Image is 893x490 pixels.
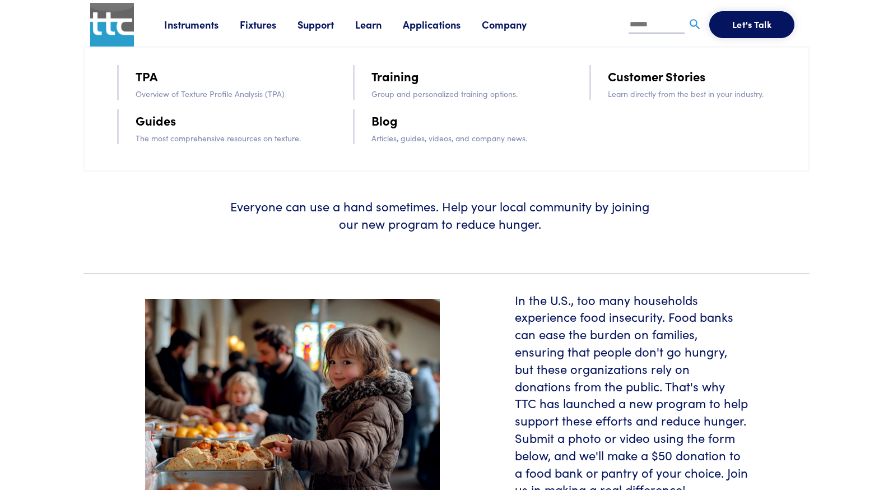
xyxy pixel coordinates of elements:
p: Learn directly from the best in your industry. [608,87,794,100]
a: Company [482,17,548,31]
a: Training [371,66,419,86]
img: ttc_logo_1x1_v1.0.png [90,3,134,47]
a: Fixtures [240,17,297,31]
h1: Introducing TA-GIVESBACK: Amplify Your Texture Analyzer's Impact for Good! [222,77,657,174]
p: Group and personalized training options. [371,87,557,100]
a: Applications [403,17,482,31]
p: Articles, guides, videos, and company news. [371,132,557,144]
a: TPA [136,66,157,86]
a: Instruments [164,17,240,31]
a: Support [297,17,355,31]
p: Overview of Texture Profile Analysis (TPA) [136,87,322,100]
a: Customer Stories [608,66,705,86]
a: Learn [355,17,403,31]
h6: Everyone can use a hand sometimes. Help your local community by joining our new program to reduce... [222,198,657,233]
a: Blog [371,110,398,130]
button: Let's Talk [709,11,794,38]
p: The most comprehensive resources on texture. [136,132,322,144]
a: Guides [136,110,176,130]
